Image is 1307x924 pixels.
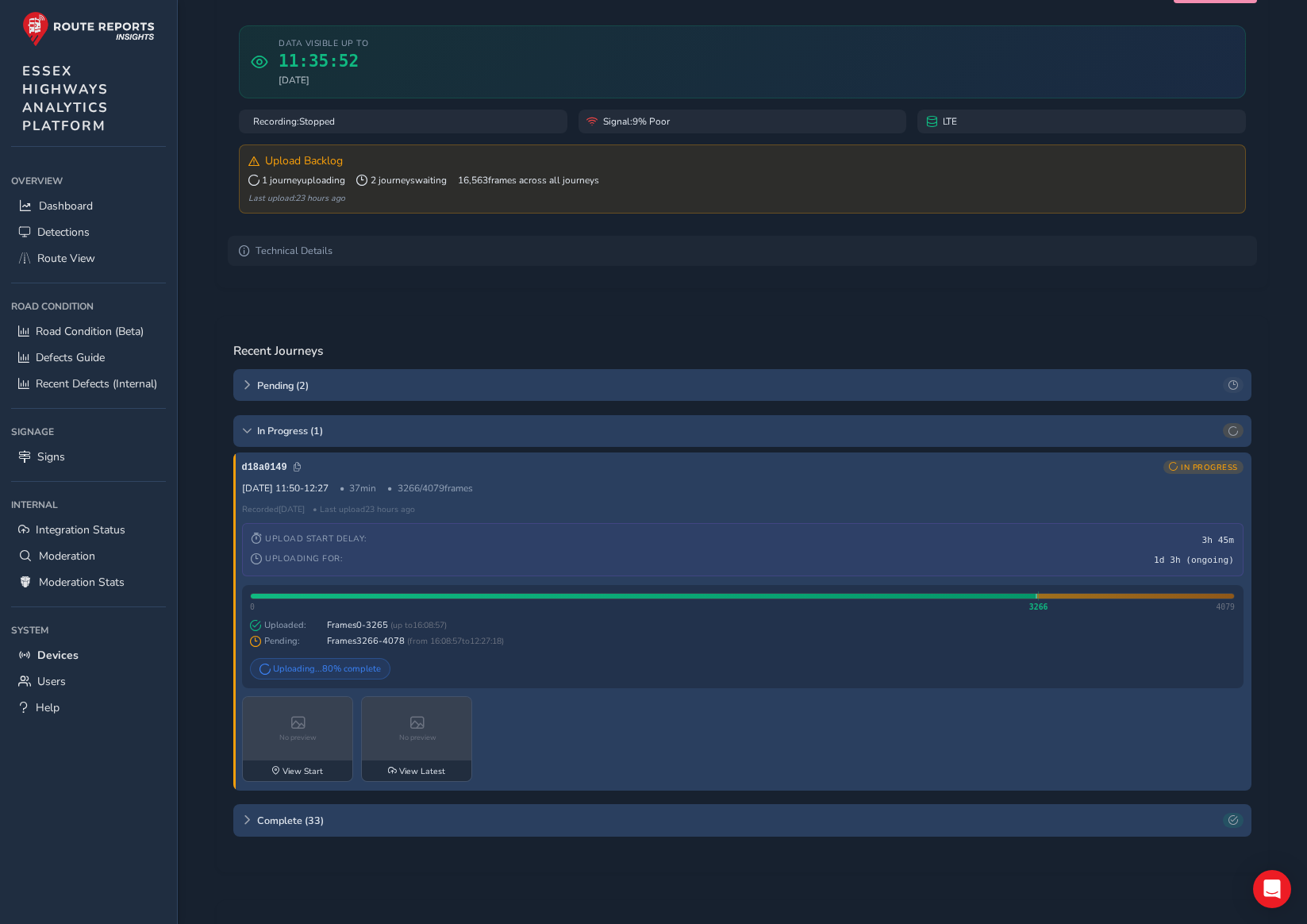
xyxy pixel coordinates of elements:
div: Road Condition [11,295,166,318]
span: Detections [37,225,90,240]
a: Recent Defects (Internal) [11,371,166,397]
span: In Progress ( 1 ) [257,424,1217,437]
a: Road Condition (Beta) [11,318,166,345]
div: Overview [11,169,166,193]
span: Road Condition (Beta) [36,324,144,339]
a: Help [11,695,166,721]
span: Moderation Stats [39,575,125,590]
span: 0 [250,603,255,611]
div: Internal [11,493,166,517]
a: Integration Status [11,517,166,543]
span: ESSEX HIGHWAYS ANALYTICS PLATFORM [22,62,109,135]
span: Route View [37,251,95,266]
span: 3h 45m [1202,535,1234,545]
span: Recording: Stopped [253,115,335,128]
div: Open Intercom Messenger [1253,870,1291,908]
span: [DATE] 11:50 - 12:27 [242,482,329,495]
span: [DATE] [279,74,368,87]
span: Data visible up to [279,37,368,49]
span: Moderation [39,549,95,564]
span: • Last upload 23 hours ago [313,503,415,515]
a: Devices [11,642,166,668]
span: 11:35:52 [279,52,368,71]
span: Users [37,674,66,689]
span: Recorded [DATE] [242,503,305,515]
span: (up to 16:08:57 ) [388,619,447,631]
a: No previewView Start [242,696,353,782]
span: No preview [279,733,317,742]
span: 1d 3h (ongoing) [1154,555,1234,565]
div: Signage [11,420,166,444]
span: No preview [399,733,436,742]
span: Frames 0 - 3265 [327,619,388,631]
span: Uploaded: [250,619,321,631]
a: Moderation Stats [11,569,166,595]
span: Signal: 9% Poor [603,115,670,128]
img: rr logo [22,11,155,47]
span: Dashboard [39,198,93,214]
span: Frames 3266 - 4078 [327,635,405,647]
a: Users [11,668,166,695]
a: Detections [11,219,166,245]
div: 3266 frames uploaded [251,594,1037,599]
a: Dashboard [11,193,166,219]
a: No previewView Latest [361,696,472,782]
div: Last upload: 23 hours ago [248,192,1237,204]
span: 2 journeys waiting [356,174,447,187]
span: IN PROGRESS [1181,462,1238,472]
span: Integration Status [36,522,125,537]
span: Complete ( 33 ) [257,814,1217,827]
span: Defects Guide [36,350,105,365]
span: Signs [37,449,65,464]
div: System [11,618,166,642]
span: LTE [943,115,957,128]
span: Click to copy journey ID [242,462,302,473]
span: Upload Start Delay: [251,533,367,545]
span: 16,563 frames across all journeys [458,174,599,187]
span: Upload Backlog [265,153,343,168]
a: Moderation [11,543,166,569]
summary: Technical Details [228,236,1257,266]
span: Pending: [250,635,321,647]
span: 3266 / 4079 frames [387,482,473,495]
div: Uploading... 80 % complete [250,658,390,680]
span: Recent Defects (Internal) [36,376,157,391]
div: 813 frames pending [1037,594,1234,599]
span: 1 journey uploading [248,174,346,187]
h3: Recent Journeys [233,344,323,358]
a: Route View [11,245,166,271]
span: Pending ( 2 ) [257,379,1217,392]
span: View Latest [399,765,445,777]
span: 37 min [340,482,377,495]
a: Signs [11,444,166,470]
a: Defects Guide [11,345,166,371]
span: Help [36,700,60,715]
span: 4079 [1216,603,1235,611]
span: Devices [37,648,79,663]
span: View Start [283,765,323,777]
span: ( from 16:08:57 to 12:27:18 ) [405,635,504,647]
span: Uploading for: [251,552,342,564]
span: 3266 [1029,603,1048,611]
